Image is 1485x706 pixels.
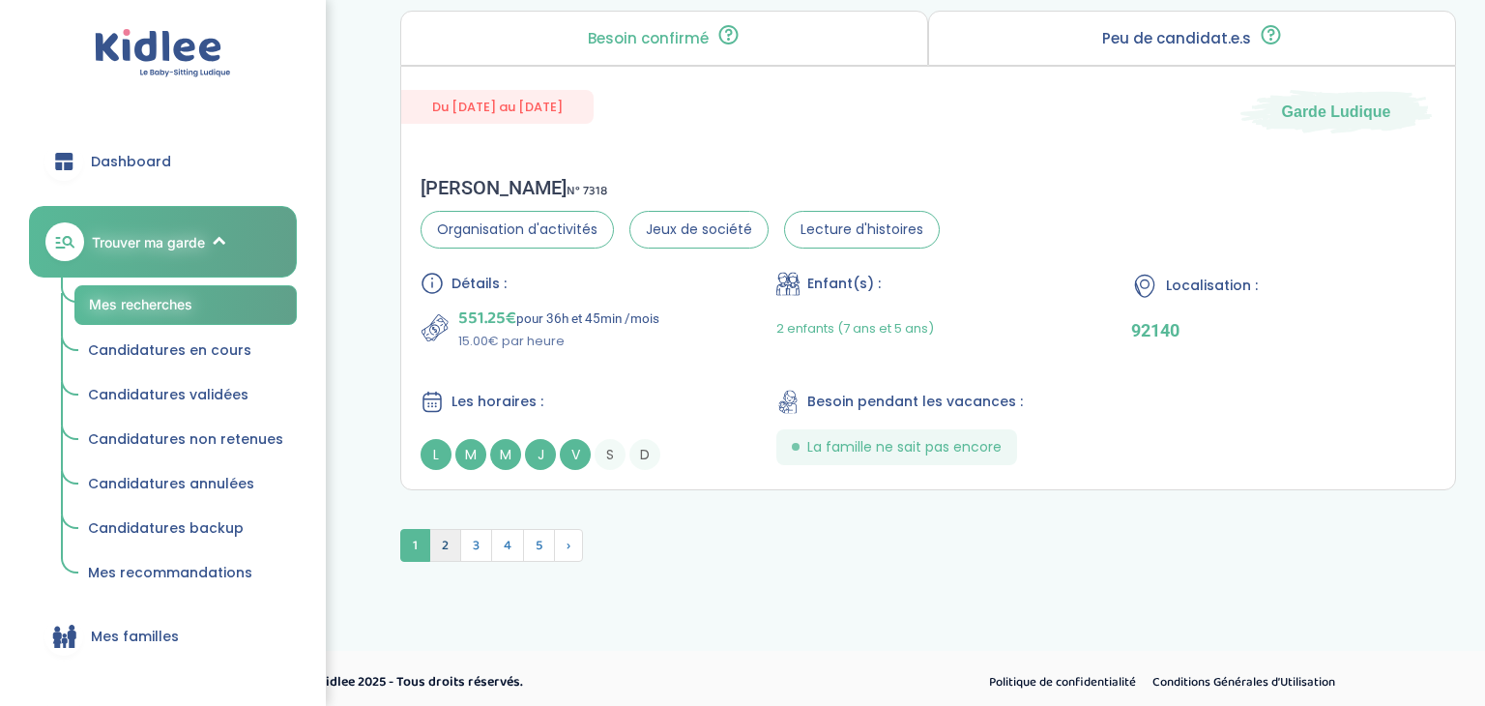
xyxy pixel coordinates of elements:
span: M [455,439,486,470]
span: Les horaires : [451,392,543,412]
span: Mes recherches [89,296,192,312]
span: M [490,439,521,470]
span: Candidatures en cours [88,340,251,360]
span: Mes recommandations [88,563,252,582]
p: Besoin confirmé [588,31,709,46]
p: © Kidlee 2025 - Tous droits réservés. [306,672,825,692]
p: pour 36h et 45min /mois [458,305,659,332]
p: 15.00€ par heure [458,332,659,351]
span: S [595,439,626,470]
a: Candidatures validées [74,377,297,414]
span: L [421,439,451,470]
span: D [629,439,660,470]
span: 2 [429,529,461,562]
span: Candidatures annulées [88,474,254,493]
span: J [525,439,556,470]
span: Candidatures non retenues [88,429,283,449]
span: 1 [400,529,430,562]
a: Politique de confidentialité [982,670,1143,695]
span: Jeux de société [629,211,769,249]
span: V [560,439,591,470]
a: Candidatures en cours [74,333,297,369]
a: Dashboard [29,127,297,196]
a: Candidatures non retenues [74,422,297,458]
span: La famille ne sait pas encore [807,437,1002,457]
span: Organisation d'activités [421,211,614,249]
span: Localisation : [1166,276,1258,296]
span: 4 [491,529,524,562]
span: Du [DATE] au [DATE] [401,90,594,124]
a: Mes recherches [74,285,297,325]
span: Candidatures validées [88,385,248,404]
p: 92140 [1131,320,1436,340]
span: Enfant(s) : [807,274,881,294]
span: Lecture d'histoires [784,211,940,249]
p: Peu de candidat.e.s [1102,31,1251,46]
a: Conditions Générales d’Utilisation [1146,670,1342,695]
div: [PERSON_NAME] [421,176,940,199]
span: 5 [523,529,555,562]
span: Trouver ma garde [92,232,205,252]
span: N° 7318 [567,181,607,201]
a: Candidatures annulées [74,466,297,503]
a: Mes familles [29,602,297,671]
span: Suivant » [554,529,583,562]
a: Mes recommandations [74,555,297,592]
span: Dashboard [91,152,171,172]
span: Détails : [451,274,507,294]
span: 2 enfants (7 ans et 5 ans) [776,319,934,338]
span: Candidatures backup [88,518,244,538]
span: 3 [460,529,492,562]
span: Besoin pendant les vacances : [807,392,1023,412]
a: Trouver ma garde [29,206,297,278]
span: 551.25€ [458,305,516,332]
a: Candidatures backup [74,511,297,547]
span: Garde Ludique [1282,101,1391,122]
img: logo.svg [95,29,231,78]
span: Mes familles [91,627,179,647]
